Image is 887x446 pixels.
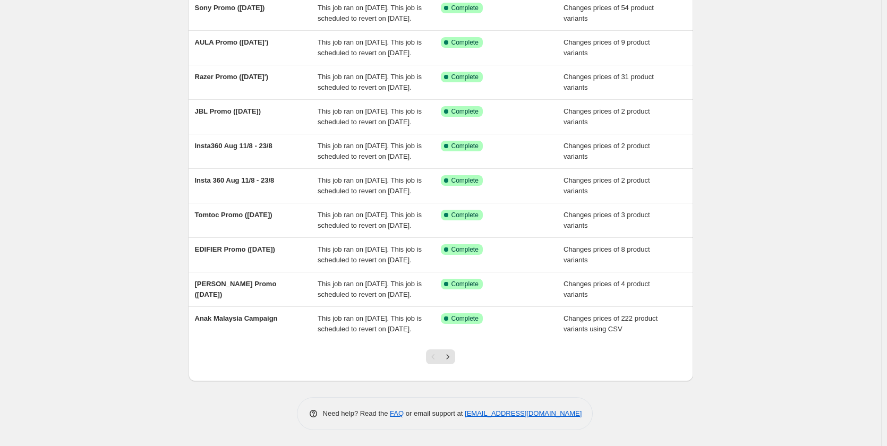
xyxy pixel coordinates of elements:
span: Complete [451,142,479,150]
span: Sony Promo ([DATE]) [195,4,265,12]
span: Complete [451,4,479,12]
span: Changes prices of 222 product variants using CSV [564,314,658,333]
span: Tomtoc Promo ([DATE]) [195,211,272,219]
span: Changes prices of 8 product variants [564,245,650,264]
span: This job ran on [DATE]. This job is scheduled to revert on [DATE]. [318,176,422,195]
span: Complete [451,280,479,288]
span: Changes prices of 4 product variants [564,280,650,298]
span: This job ran on [DATE]. This job is scheduled to revert on [DATE]. [318,142,422,160]
span: Insta 360 Aug 11/8 - 23/8 [195,176,275,184]
span: Insta360 Aug 11/8 - 23/8 [195,142,272,150]
span: Changes prices of 2 product variants [564,176,650,195]
span: Complete [451,211,479,219]
span: or email support at [404,409,465,417]
span: JBL Promo ([DATE]) [195,107,261,115]
span: This job ran on [DATE]. This job is scheduled to revert on [DATE]. [318,245,422,264]
button: Next [440,349,455,364]
span: Complete [451,314,479,323]
span: Complete [451,38,479,47]
span: This job ran on [DATE]. This job is scheduled to revert on [DATE]. [318,280,422,298]
span: Changes prices of 2 product variants [564,107,650,126]
a: [EMAIL_ADDRESS][DOMAIN_NAME] [465,409,582,417]
nav: Pagination [426,349,455,364]
a: FAQ [390,409,404,417]
span: This job ran on [DATE]. This job is scheduled to revert on [DATE]. [318,73,422,91]
span: EDIFIER Promo ([DATE]) [195,245,275,253]
span: This job ran on [DATE]. This job is scheduled to revert on [DATE]. [318,211,422,229]
span: Complete [451,245,479,254]
span: Complete [451,73,479,81]
span: Changes prices of 3 product variants [564,211,650,229]
span: Changes prices of 2 product variants [564,142,650,160]
span: Changes prices of 54 product variants [564,4,654,22]
span: This job ran on [DATE]. This job is scheduled to revert on [DATE]. [318,107,422,126]
span: Changes prices of 9 product variants [564,38,650,57]
span: Changes prices of 31 product variants [564,73,654,91]
span: [PERSON_NAME] Promo ([DATE]) [195,280,277,298]
span: Anak Malaysia Campaign [195,314,278,322]
span: Complete [451,176,479,185]
span: This job ran on [DATE]. This job is scheduled to revert on [DATE]. [318,38,422,57]
span: Need help? Read the [323,409,390,417]
span: This job ran on [DATE]. This job is scheduled to revert on [DATE]. [318,4,422,22]
span: Complete [451,107,479,116]
span: AULA Promo ([DATE]') [195,38,269,46]
span: Razer Promo ([DATE]') [195,73,269,81]
span: This job ran on [DATE]. This job is scheduled to revert on [DATE]. [318,314,422,333]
